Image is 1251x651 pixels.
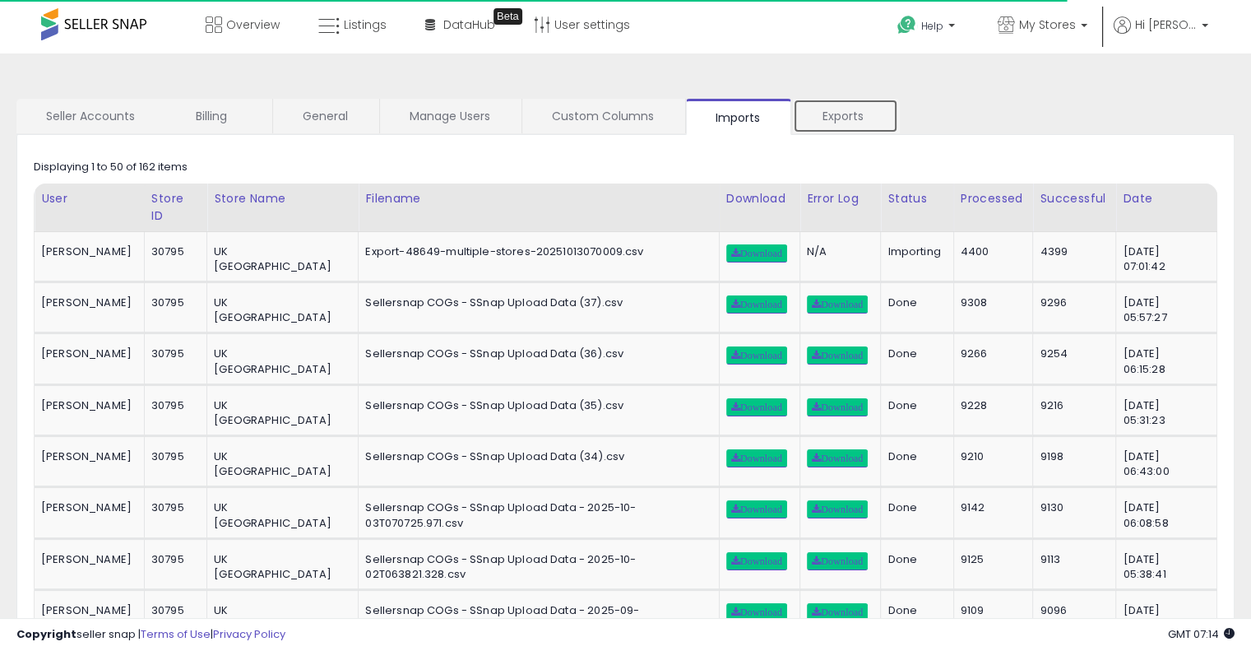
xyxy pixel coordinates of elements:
span: Download [731,556,782,566]
span: Listings [344,16,387,33]
a: Download [807,449,868,467]
a: Download [807,295,868,314]
span: Download [812,402,863,412]
span: Download [812,607,863,617]
span: Download [812,351,863,360]
div: 9096 [1040,603,1103,618]
div: 4399 [1040,244,1103,259]
div: Error Log [807,190,873,207]
div: [DATE] 07:01:42 [1123,244,1204,274]
div: 30795 [151,552,194,567]
i: Get Help [897,15,917,35]
a: Download [807,346,868,365]
div: [PERSON_NAME] [41,603,132,618]
span: Download [812,505,863,514]
div: 9198 [1040,449,1103,464]
span: Download [731,300,782,309]
div: 9142 [961,500,1021,515]
div: Sellersnap COGs - SSnap Upload Data - 2025-09-30T073535.565.csv [365,603,706,633]
div: 30795 [151,603,194,618]
span: Download [812,300,863,309]
span: Help [921,19,943,33]
span: Download [731,402,782,412]
a: General [273,99,378,133]
span: Download [812,556,863,566]
div: Sellersnap COGs - SSnap Upload Data (35).csv [365,398,706,413]
span: Overview [226,16,280,33]
a: Download [807,500,868,518]
a: Download [726,449,787,467]
div: Export-48649-multiple-stores-20251013070009.csv [365,244,706,259]
div: Done [887,449,940,464]
div: Done [887,603,940,618]
span: 2025-10-13 07:14 GMT [1168,626,1235,642]
div: Status [887,190,946,207]
a: Billing [166,99,271,133]
div: UK [GEOGRAPHIC_DATA] [214,295,345,325]
div: 9125 [961,552,1021,567]
div: N/A [807,244,868,259]
div: [DATE] 05:38:41 [1123,552,1204,582]
a: Download [726,398,787,416]
a: Hi [PERSON_NAME] [1114,16,1208,53]
div: 9113 [1040,552,1103,567]
div: 30795 [151,244,194,259]
div: 9210 [961,449,1021,464]
span: Download [731,607,782,617]
div: 30795 [151,500,194,515]
a: Download [726,500,787,518]
div: UK [GEOGRAPHIC_DATA] [214,552,345,582]
div: 9109 [961,603,1021,618]
div: Date [1123,190,1210,207]
a: Download [726,552,787,570]
a: Terms of Use [141,626,211,642]
a: Download [726,295,787,314]
div: 9216 [1040,398,1103,413]
div: User [41,190,137,207]
div: seller snap | | [16,627,285,643]
div: Sellersnap COGs - SSnap Upload Data (36).csv [365,346,706,361]
div: UK [GEOGRAPHIC_DATA] [214,244,345,274]
div: [DATE] 05:57:27 [1123,295,1204,325]
a: Download [807,398,868,416]
a: Download [726,603,787,621]
div: Processed [961,190,1026,207]
a: Download [726,244,787,263]
span: Download [731,453,782,463]
div: Sellersnap COGs - SSnap Upload Data (34).csv [365,449,706,464]
div: [DATE] 06:08:58 [1123,500,1204,530]
div: UK [GEOGRAPHIC_DATA] [214,603,345,633]
span: Download [731,249,782,258]
span: Download [812,453,863,463]
div: Done [887,346,940,361]
div: [PERSON_NAME] [41,500,132,515]
div: Done [887,398,940,413]
div: Successful [1040,190,1109,207]
div: [DATE] 05:31:23 [1123,398,1204,428]
div: UK [GEOGRAPHIC_DATA] [214,500,345,530]
div: Done [887,295,940,310]
div: Tooltip anchor [493,8,522,25]
div: 4400 [961,244,1021,259]
div: Store Name [214,190,351,207]
span: Download [731,351,782,360]
div: [PERSON_NAME] [41,552,132,567]
span: Hi [PERSON_NAME] [1135,16,1197,33]
div: Displaying 1 to 50 of 162 items [34,160,188,175]
div: 9254 [1040,346,1103,361]
a: Seller Accounts [16,99,164,133]
div: Store ID [151,190,200,225]
div: [PERSON_NAME] [41,398,132,413]
div: Sellersnap COGs - SSnap Upload Data (37).csv [365,295,706,310]
div: Sellersnap COGs - SSnap Upload Data - 2025-10-03T070725.971.csv [365,500,706,530]
div: 9228 [961,398,1021,413]
a: Download [807,603,868,621]
a: Custom Columns [522,99,683,133]
div: UK [GEOGRAPHIC_DATA] [214,449,345,479]
div: [PERSON_NAME] [41,449,132,464]
div: Importing [887,244,940,259]
a: Help [884,2,971,53]
div: 30795 [151,398,194,413]
div: 9308 [961,295,1021,310]
a: Download [726,346,787,365]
